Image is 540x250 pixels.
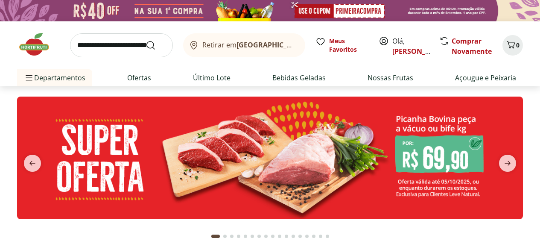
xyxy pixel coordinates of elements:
[304,226,310,247] button: Go to page 14 from fs-carousel
[210,226,222,247] button: Current page from fs-carousel
[202,41,297,49] span: Retirar em
[235,226,242,247] button: Go to page 4 from fs-carousel
[24,68,85,88] span: Departamentos
[272,73,326,83] a: Bebidas Geladas
[315,37,368,54] a: Meus Favoritos
[256,226,263,247] button: Go to page 7 from fs-carousel
[228,226,235,247] button: Go to page 3 from fs-carousel
[17,32,60,57] img: Hortifruti
[183,33,305,57] button: Retirar em[GEOGRAPHIC_DATA]/[GEOGRAPHIC_DATA]
[516,41,520,49] span: 0
[193,73,231,83] a: Último Lote
[329,37,368,54] span: Meus Favoritos
[290,226,297,247] button: Go to page 12 from fs-carousel
[452,36,492,56] a: Comprar Novamente
[492,155,523,172] button: next
[310,226,317,247] button: Go to page 15 from fs-carousel
[368,73,413,83] a: Nossas Frutas
[269,226,276,247] button: Go to page 9 from fs-carousel
[249,226,256,247] button: Go to page 6 from fs-carousel
[283,226,290,247] button: Go to page 11 from fs-carousel
[127,73,151,83] a: Ofertas
[297,226,304,247] button: Go to page 13 from fs-carousel
[392,36,430,56] span: Olá,
[146,40,166,50] button: Submit Search
[222,226,228,247] button: Go to page 2 from fs-carousel
[236,40,380,50] b: [GEOGRAPHIC_DATA]/[GEOGRAPHIC_DATA]
[324,226,331,247] button: Go to page 17 from fs-carousel
[24,68,34,88] button: Menu
[455,73,516,83] a: Açougue e Peixaria
[263,226,269,247] button: Go to page 8 from fs-carousel
[317,226,324,247] button: Go to page 16 from fs-carousel
[276,226,283,247] button: Go to page 10 from fs-carousel
[70,33,173,57] input: search
[392,47,448,56] a: [PERSON_NAME]
[502,35,523,56] button: Carrinho
[242,226,249,247] button: Go to page 5 from fs-carousel
[17,155,48,172] button: previous
[17,97,523,219] img: super oferta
